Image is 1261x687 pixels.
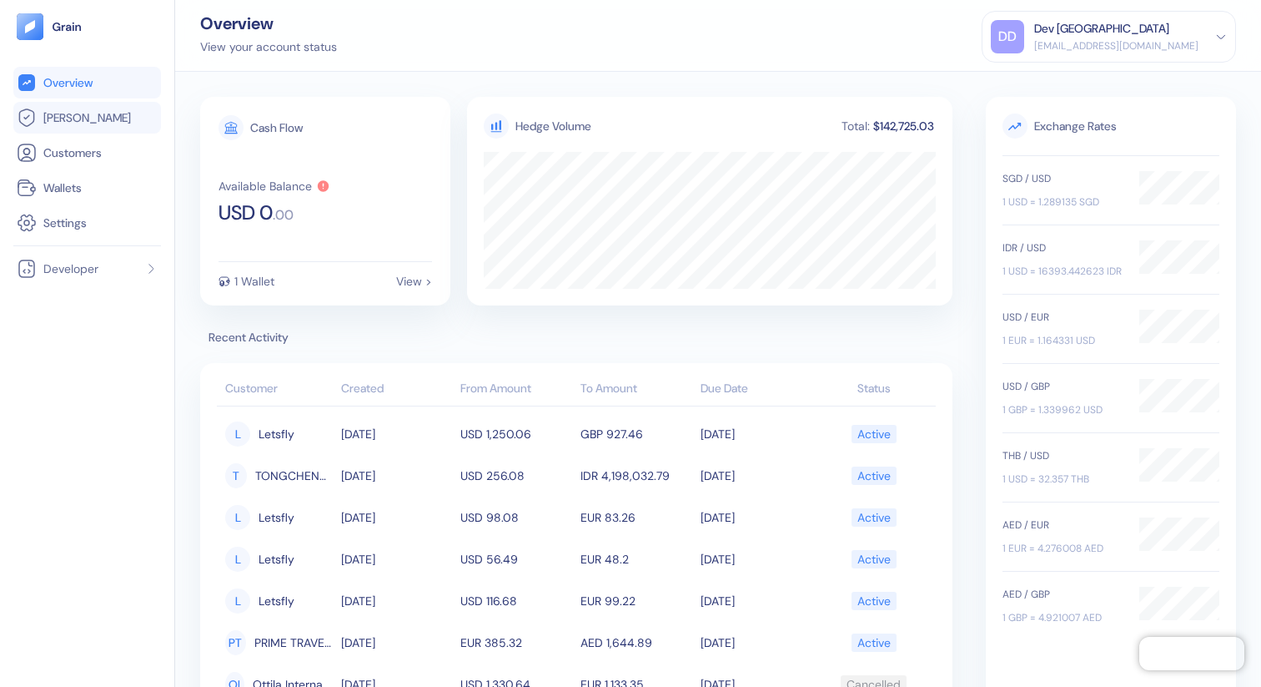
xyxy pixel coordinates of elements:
[273,209,294,222] span: . 00
[254,629,333,657] span: PRIME TRAVEL B2B XML
[515,118,591,135] div: Hedge Volume
[217,373,337,407] th: Customer
[576,455,696,497] td: IDR 4,198,032.79
[259,503,294,532] span: Letsfly
[259,545,294,573] span: Letsfly
[1002,264,1123,279] div: 1 USD = 16393.442623 IDR
[576,622,696,664] td: AED 1,644.89
[43,260,98,277] span: Developer
[337,455,457,497] td: [DATE]
[225,588,250,614] div: L
[857,420,891,448] div: Active
[857,462,891,490] div: Active
[337,580,457,622] td: [DATE]
[456,373,576,407] th: From Amount
[255,462,333,490] span: TONGCHENG - XML
[1002,402,1123,417] div: 1 GBP = 1.339962 USD
[225,630,246,655] div: PT
[17,178,158,198] a: Wallets
[857,587,891,615] div: Active
[820,380,927,397] div: Status
[200,329,952,346] span: Recent Activity
[219,179,330,193] button: Available Balance
[17,13,43,40] img: logo-tablet-V2.svg
[1002,333,1123,348] div: 1 EUR = 1.164331 USD
[200,38,337,56] div: View your account status
[250,122,303,134] div: Cash Flow
[1002,194,1123,210] div: 1 USD = 1.289135 SGD
[1139,637,1244,670] iframe: Chatra live chat
[456,455,576,497] td: USD 256.08
[1002,114,1219,139] span: Exchange Rates
[576,373,696,407] th: To Amount
[857,503,891,532] div: Active
[225,463,247,488] div: T
[1034,38,1198,53] div: [EMAIL_ADDRESS][DOMAIN_NAME]
[43,215,87,231] span: Settings
[456,622,576,664] td: EUR 385.32
[1002,448,1123,463] div: THB / USD
[259,420,294,448] span: Letsfly
[696,580,816,622] td: [DATE]
[576,580,696,622] td: EUR 99.22
[456,497,576,538] td: USD 98.08
[225,547,250,572] div: L
[696,373,816,407] th: Due Date
[225,422,250,447] div: L
[1002,310,1123,325] div: USD / EUR
[1002,472,1123,487] div: 1 USD = 32.357 THB
[576,497,696,538] td: EUR 83.26
[200,15,337,32] div: Overview
[337,622,457,664] td: [DATE]
[43,144,102,161] span: Customers
[872,120,936,132] div: $142,725.03
[43,74,93,91] span: Overview
[17,143,158,163] a: Customers
[1002,240,1123,255] div: IDR / USD
[696,455,816,497] td: [DATE]
[43,109,131,126] span: [PERSON_NAME]
[1002,610,1123,625] div: 1 GBP = 4.921007 AED
[396,275,432,287] div: View >
[696,413,816,455] td: [DATE]
[1034,20,1169,38] div: Dev [GEOGRAPHIC_DATA]
[17,73,158,93] a: Overview
[337,497,457,538] td: [DATE]
[857,545,891,573] div: Active
[234,275,274,287] div: 1 Wallet
[337,538,457,580] td: [DATE]
[337,373,457,407] th: Created
[52,21,83,33] img: logo
[696,622,816,664] td: [DATE]
[1002,518,1123,533] div: AED / EUR
[1002,171,1123,186] div: SGD / USD
[456,538,576,580] td: USD 56.49
[1002,379,1123,394] div: USD / GBP
[219,203,273,223] span: USD 0
[991,20,1024,53] div: DD
[225,505,250,530] div: L
[696,538,816,580] td: [DATE]
[17,213,158,233] a: Settings
[1002,587,1123,602] div: AED / GBP
[696,497,816,538] td: [DATE]
[576,538,696,580] td: EUR 48.2
[456,580,576,622] td: USD 116.68
[337,413,457,455] td: [DATE]
[1002,541,1123,556] div: 1 EUR = 4.276008 AED
[576,413,696,455] td: GBP 927.46
[857,629,891,657] div: Active
[840,120,872,132] div: Total:
[219,180,312,192] div: Available Balance
[43,179,82,196] span: Wallets
[259,587,294,615] span: Letsfly
[456,413,576,455] td: USD 1,250.06
[17,108,158,128] a: [PERSON_NAME]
